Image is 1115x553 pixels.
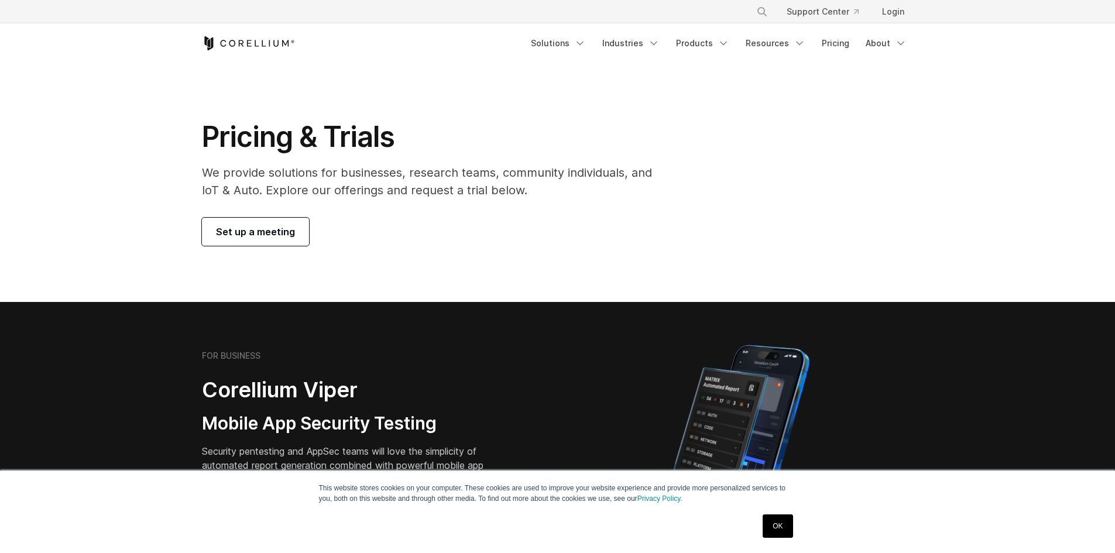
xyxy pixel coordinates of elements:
img: Corellium MATRIX automated report on iPhone showing app vulnerability test results across securit... [653,339,829,544]
a: Products [669,33,736,54]
a: Set up a meeting [202,218,309,246]
a: Support Center [777,1,868,22]
p: We provide solutions for businesses, research teams, community individuals, and IoT & Auto. Explo... [202,164,668,199]
button: Search [752,1,773,22]
p: Security pentesting and AppSec teams will love the simplicity of automated report generation comb... [202,444,502,486]
h2: Corellium Viper [202,377,502,403]
a: About [859,33,914,54]
a: Solutions [524,33,593,54]
span: Set up a meeting [216,225,295,239]
div: Navigation Menu [742,1,914,22]
h6: FOR BUSINESS [202,351,260,361]
a: Corellium Home [202,36,295,50]
a: Industries [595,33,667,54]
div: Navigation Menu [524,33,914,54]
p: This website stores cookies on your computer. These cookies are used to improve your website expe... [319,483,797,504]
a: Pricing [815,33,856,54]
a: Privacy Policy. [637,494,682,503]
a: Resources [739,33,812,54]
h1: Pricing & Trials [202,119,668,154]
a: OK [763,514,792,538]
a: Login [873,1,914,22]
h3: Mobile App Security Testing [202,413,502,435]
